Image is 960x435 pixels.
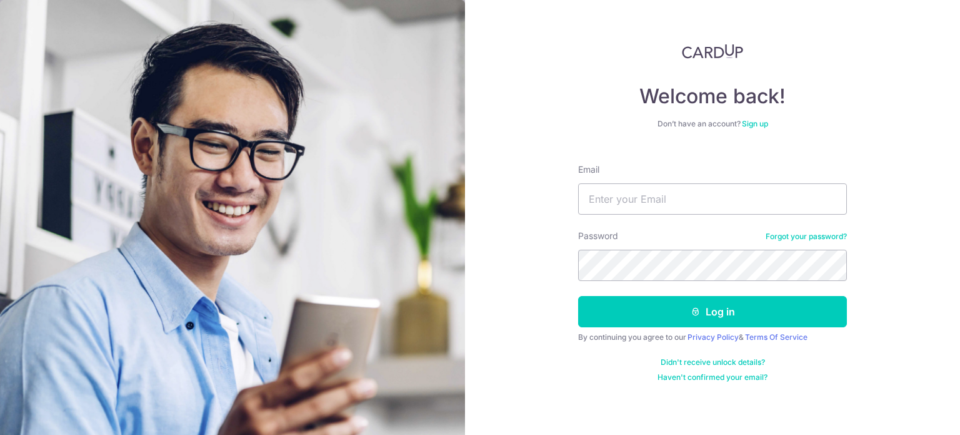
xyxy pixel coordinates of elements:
[745,332,807,342] a: Terms Of Service
[578,183,847,215] input: Enter your Email
[578,119,847,129] div: Don’t have an account?
[661,357,765,367] a: Didn't receive unlock details?
[578,296,847,327] button: Log in
[578,163,599,176] label: Email
[578,332,847,342] div: By continuing you agree to our &
[682,44,743,59] img: CardUp Logo
[578,230,618,242] label: Password
[578,84,847,109] h4: Welcome back!
[766,232,847,242] a: Forgot your password?
[742,119,768,128] a: Sign up
[657,372,767,382] a: Haven't confirmed your email?
[687,332,739,342] a: Privacy Policy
